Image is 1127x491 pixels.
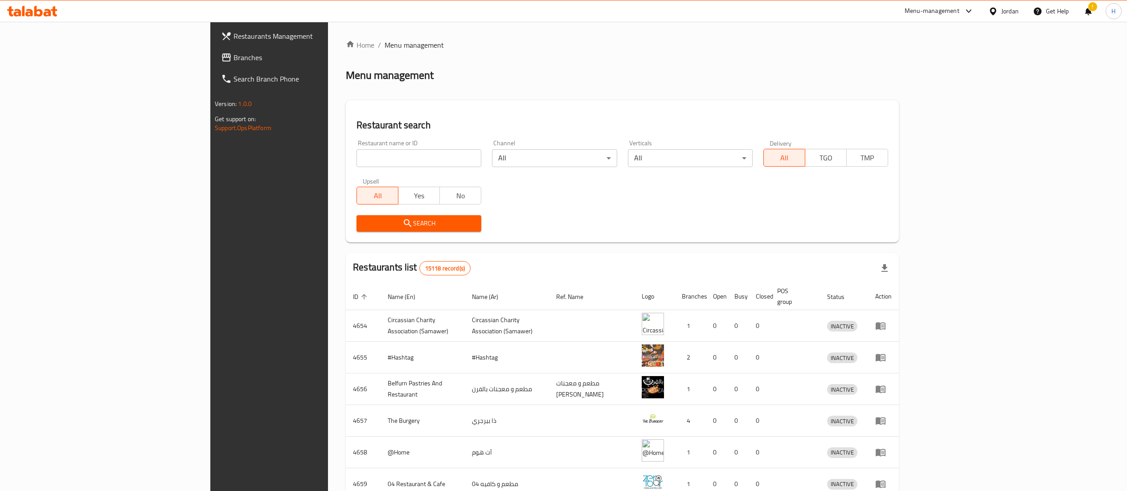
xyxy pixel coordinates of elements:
span: Restaurants Management [234,31,391,41]
button: No [439,187,481,205]
td: مطعم و معجنات بالفرن [465,373,549,405]
td: 0 [706,437,727,468]
div: Total records count [419,261,471,275]
span: INACTIVE [827,447,857,458]
div: Menu [875,447,892,458]
span: Version: [215,98,237,110]
div: Menu [875,384,892,394]
span: INACTIVE [827,353,857,363]
span: ID [353,291,370,302]
span: TGO [809,151,843,164]
td: 0 [749,437,770,468]
td: 0 [727,373,749,405]
input: Search for restaurant name or ID.. [357,149,481,167]
span: INACTIVE [827,416,857,426]
td: 0 [706,373,727,405]
td: 0 [727,405,749,437]
th: Open [706,283,727,310]
td: آت هوم [465,437,549,468]
img: ​Circassian ​Charity ​Association​ (Samawer) [642,313,664,335]
a: Search Branch Phone [214,68,398,90]
div: Menu [875,352,892,363]
td: 4 [675,405,706,437]
span: Name (En) [388,291,427,302]
span: POS group [777,286,809,307]
div: INACTIVE [827,384,857,395]
button: Search [357,215,481,232]
img: The Burgery [642,408,664,430]
span: Ref. Name [556,291,595,302]
td: 1 [675,310,706,342]
td: 0 [706,310,727,342]
img: @Home [642,439,664,462]
a: Support.OpsPlatform [215,122,271,134]
button: All [763,149,805,167]
span: 15118 record(s) [420,264,470,273]
td: @Home [381,437,465,468]
th: Branches [675,283,706,310]
td: 0 [749,373,770,405]
button: TMP [846,149,888,167]
td: 2 [675,342,706,373]
span: INACTIVE [827,321,857,331]
th: Closed [749,283,770,310]
td: 0 [749,310,770,342]
th: Busy [727,283,749,310]
td: 0 [727,437,749,468]
div: Menu [875,479,892,489]
td: The Burgery [381,405,465,437]
img: Belfurn Pastries And Restaurant [642,376,664,398]
img: #Hashtag [642,344,664,367]
td: 0 [749,342,770,373]
span: Branches [234,52,391,63]
td: #Hashtag [381,342,465,373]
td: 0 [706,405,727,437]
div: Menu [875,415,892,426]
span: Search Branch Phone [234,74,391,84]
div: All [628,149,753,167]
span: Status [827,291,856,302]
td: 0 [706,342,727,373]
span: INACTIVE [827,479,857,489]
td: 0 [749,405,770,437]
div: Export file [874,258,895,279]
button: Yes [398,187,440,205]
div: All [492,149,617,167]
label: Upsell [363,178,379,184]
div: Menu-management [905,6,959,16]
th: Action [868,283,899,310]
h2: Restaurant search [357,119,888,132]
span: No [443,189,478,202]
span: TMP [850,151,885,164]
td: مطعم و معجنات [PERSON_NAME] [549,373,635,405]
td: ​Circassian ​Charity ​Association​ (Samawer) [381,310,465,342]
div: Jordan [1001,6,1019,16]
td: #Hashtag [465,342,549,373]
h2: Restaurants list [353,261,471,275]
button: TGO [805,149,847,167]
span: All [361,189,395,202]
span: Get support on: [215,113,256,125]
td: Belfurn Pastries And Restaurant [381,373,465,405]
a: Restaurants Management [214,25,398,47]
div: INACTIVE [827,479,857,490]
span: 1.0.0 [238,98,252,110]
span: Search [364,218,474,229]
td: 0 [727,342,749,373]
span: INACTIVE [827,385,857,395]
a: Branches [214,47,398,68]
td: 0 [727,310,749,342]
span: Menu management [385,40,444,50]
div: Menu [875,320,892,331]
span: Yes [402,189,436,202]
button: All [357,187,398,205]
span: Name (Ar) [472,291,510,302]
nav: breadcrumb [346,40,899,50]
span: H [1111,6,1115,16]
td: ذا بيرجري [465,405,549,437]
td: 1 [675,437,706,468]
td: 1 [675,373,706,405]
